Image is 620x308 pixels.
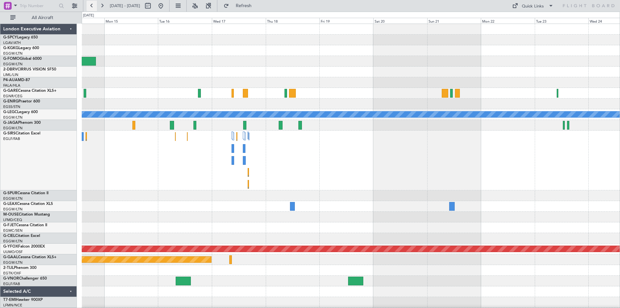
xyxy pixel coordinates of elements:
div: Sun 21 [427,18,481,24]
a: M-OUSECitation Mustang [3,213,50,217]
span: G-FJET [3,223,16,227]
a: EGNR/CEG [3,94,23,99]
button: Quick Links [509,1,557,11]
span: G-SPCY [3,36,17,39]
a: 2-TIJLPhenom 300 [3,266,36,270]
a: G-FOMOGlobal 6000 [3,57,42,61]
a: FALA/HLA [3,83,20,88]
div: Wed 17 [212,18,266,24]
span: G-LEAX [3,202,17,206]
a: EGGW/LTN [3,260,23,265]
button: All Aircraft [7,13,70,23]
a: EGLF/FAB [3,281,20,286]
a: EGGW/LTN [3,239,23,244]
div: Tue 16 [158,18,212,24]
span: G-LEGC [3,110,17,114]
span: G-ENRG [3,100,18,103]
a: LGAV/ATH [3,40,21,45]
a: LFMN/NCE [3,303,22,308]
a: EGGW/LTN [3,196,23,201]
a: 2-DBRVCIRRUS VISION SF50 [3,68,56,71]
a: LFMD/CEQ [3,218,22,222]
span: G-SIRS [3,132,15,135]
a: EGGW/LTN [3,62,23,67]
span: T7-EMI [3,298,16,302]
span: G-SPUR [3,191,17,195]
span: G-GARE [3,89,18,93]
a: G-ENRGPraetor 600 [3,100,40,103]
a: G-LEGCLegacy 600 [3,110,38,114]
a: LIML/LIN [3,72,18,77]
span: All Aircraft [17,16,68,20]
span: G-GAAL [3,255,18,259]
a: EGLF/FAB [3,136,20,141]
span: Refresh [230,4,257,8]
span: 2-TIJL [3,266,14,270]
a: T7-EMIHawker 900XP [3,298,43,302]
a: EGGW/LTN [3,51,23,56]
div: Quick Links [522,3,544,10]
div: Tue 23 [535,18,589,24]
a: EGGW/LTN [3,126,23,131]
a: EGMC/SEN [3,228,23,233]
a: G-JAGAPhenom 300 [3,121,41,125]
a: G-KGKGLegacy 600 [3,46,39,50]
span: G-VNOR [3,277,19,281]
div: Mon 15 [104,18,158,24]
span: G-CIEL [3,234,15,238]
input: Trip Number [20,1,57,11]
a: UUMO/OSF [3,250,23,254]
a: P4-AUAMD-87 [3,78,30,82]
a: G-SIRSCitation Excel [3,132,40,135]
a: G-FJETCessna Citation II [3,223,47,227]
div: Fri 19 [319,18,373,24]
a: G-LEAXCessna Citation XLS [3,202,53,206]
div: Thu 18 [266,18,320,24]
div: Mon 22 [481,18,535,24]
a: EGGW/LTN [3,115,23,120]
span: [DATE] - [DATE] [110,3,140,9]
span: G-YFOX [3,245,18,249]
a: G-SPURCessna Citation II [3,191,48,195]
span: G-JAGA [3,121,18,125]
span: M-OUSE [3,213,19,217]
a: G-VNORChallenger 650 [3,277,47,281]
span: G-FOMO [3,57,20,61]
button: Refresh [221,1,259,11]
a: EGSS/STN [3,104,20,109]
a: G-SPCYLegacy 650 [3,36,38,39]
div: Sat 20 [373,18,427,24]
span: 2-DBRV [3,68,17,71]
div: [DATE] [83,13,94,18]
span: P4-AUA [3,78,18,82]
a: G-GARECessna Citation XLS+ [3,89,57,93]
span: G-KGKG [3,46,18,50]
a: G-CIELCitation Excel [3,234,40,238]
a: EGTK/OXF [3,271,21,276]
a: EGGW/LTN [3,207,23,212]
a: G-GAALCessna Citation XLS+ [3,255,57,259]
a: G-YFOXFalcon 2000EX [3,245,45,249]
